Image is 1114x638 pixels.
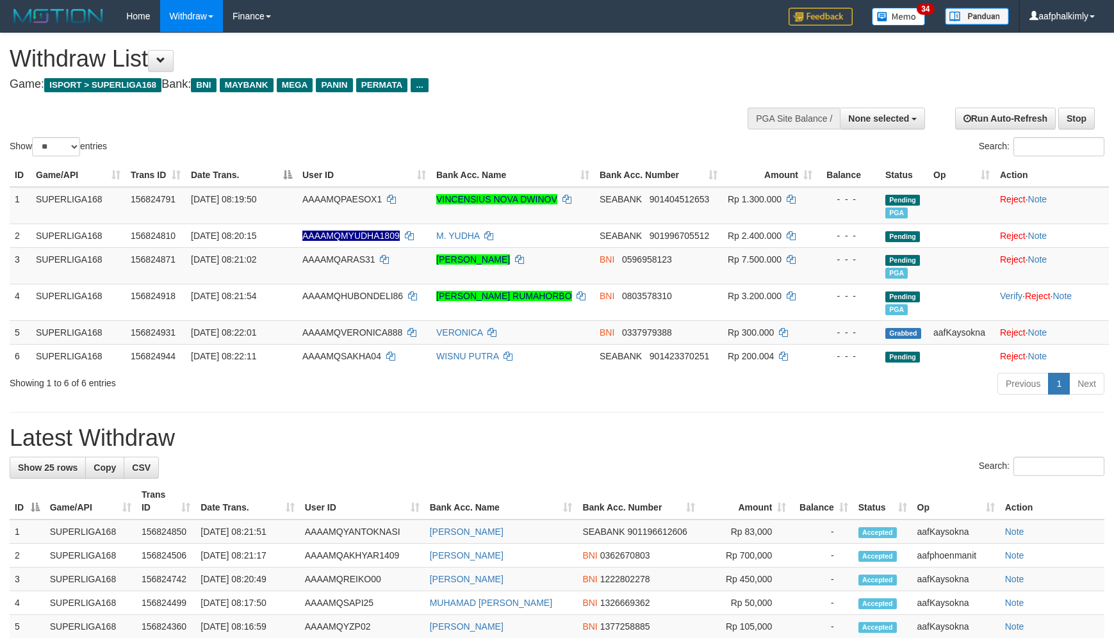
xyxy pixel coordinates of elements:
[823,229,875,242] div: - - -
[650,231,709,241] span: Copy 901996705512 to clipboard
[191,351,256,361] span: [DATE] 08:22:11
[858,575,897,585] span: Accepted
[1000,194,1026,204] a: Reject
[131,194,176,204] span: 156824791
[995,163,1109,187] th: Action
[600,254,614,265] span: BNI
[582,550,597,560] span: BNI
[300,544,425,568] td: AAAAMQAKHYAR1409
[577,483,700,519] th: Bank Acc. Number: activate to sort column ascending
[31,247,126,284] td: SUPERLIGA168
[700,568,791,591] td: Rp 450,000
[316,78,352,92] span: PANIN
[31,284,126,320] td: SUPERLIGA168
[594,163,723,187] th: Bank Acc. Number: activate to sort column ascending
[622,254,672,265] span: Copy 0596958123 to clipboard
[823,326,875,339] div: - - -
[955,108,1056,129] a: Run Auto-Refresh
[1000,483,1104,519] th: Action
[995,320,1109,344] td: ·
[31,224,126,247] td: SUPERLIGA168
[912,568,1000,591] td: aafKaysokna
[600,574,650,584] span: Copy 1222802278 to clipboard
[582,527,625,537] span: SEABANK
[917,3,934,15] span: 34
[928,163,995,187] th: Op: activate to sort column ascending
[186,163,297,187] th: Date Trans.: activate to sort column descending
[728,254,782,265] span: Rp 7.500.000
[1005,598,1024,608] a: Note
[31,320,126,344] td: SUPERLIGA168
[10,78,730,91] h4: Game: Bank:
[10,519,45,544] td: 1
[700,591,791,615] td: Rp 50,000
[10,187,31,224] td: 1
[823,290,875,302] div: - - -
[191,194,256,204] span: [DATE] 08:19:50
[10,591,45,615] td: 4
[728,194,782,204] span: Rp 1.300.000
[1000,254,1026,265] a: Reject
[1000,291,1022,301] a: Verify
[195,519,300,544] td: [DATE] 08:21:51
[136,568,195,591] td: 156824742
[302,291,403,301] span: AAAAMQHUBONDELI86
[885,328,921,339] span: Grabbed
[823,350,875,363] div: - - -
[995,224,1109,247] td: ·
[823,193,875,206] div: - - -
[728,291,782,301] span: Rp 3.200.000
[430,598,552,608] a: MUHAMAD [PERSON_NAME]
[131,327,176,338] span: 156824931
[10,163,31,187] th: ID
[1028,231,1047,241] a: Note
[45,544,136,568] td: SUPERLIGA168
[622,291,672,301] span: Copy 0803578310 to clipboard
[131,351,176,361] span: 156824944
[885,268,908,279] span: Marked by aafnonsreyleab
[885,291,920,302] span: Pending
[425,483,578,519] th: Bank Acc. Name: activate to sort column ascending
[600,291,614,301] span: BNI
[10,247,31,284] td: 3
[136,483,195,519] th: Trans ID: activate to sort column ascending
[44,78,161,92] span: ISPORT > SUPERLIGA168
[912,544,1000,568] td: aafphoenmanit
[302,231,400,241] span: Nama rekening ada tanda titik/strip, harap diedit
[789,8,853,26] img: Feedback.jpg
[132,462,151,473] span: CSV
[10,457,86,478] a: Show 25 rows
[848,113,909,124] span: None selected
[1013,137,1104,156] input: Search:
[858,551,897,562] span: Accepted
[817,163,880,187] th: Balance
[10,425,1104,451] h1: Latest Withdraw
[126,163,186,187] th: Trans ID: activate to sort column ascending
[700,544,791,568] td: Rp 700,000
[791,591,853,615] td: -
[45,483,136,519] th: Game/API: activate to sort column ascending
[191,231,256,241] span: [DATE] 08:20:15
[1025,291,1051,301] a: Reject
[858,598,897,609] span: Accepted
[136,519,195,544] td: 156824850
[995,247,1109,284] td: ·
[858,527,897,538] span: Accepted
[912,519,1000,544] td: aafKaysokna
[302,327,402,338] span: AAAAMQVERONICA888
[131,291,176,301] span: 156824918
[436,231,479,241] a: M. YUDHA
[10,224,31,247] td: 2
[436,351,498,361] a: WISNU PUTRA
[1000,327,1026,338] a: Reject
[1053,291,1072,301] a: Note
[436,327,482,338] a: VERONICA
[430,527,504,537] a: [PERSON_NAME]
[191,254,256,265] span: [DATE] 08:21:02
[582,621,597,632] span: BNI
[600,194,642,204] span: SEABANK
[748,108,840,129] div: PGA Site Balance /
[136,591,195,615] td: 156824499
[1058,108,1095,129] a: Stop
[191,327,256,338] span: [DATE] 08:22:01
